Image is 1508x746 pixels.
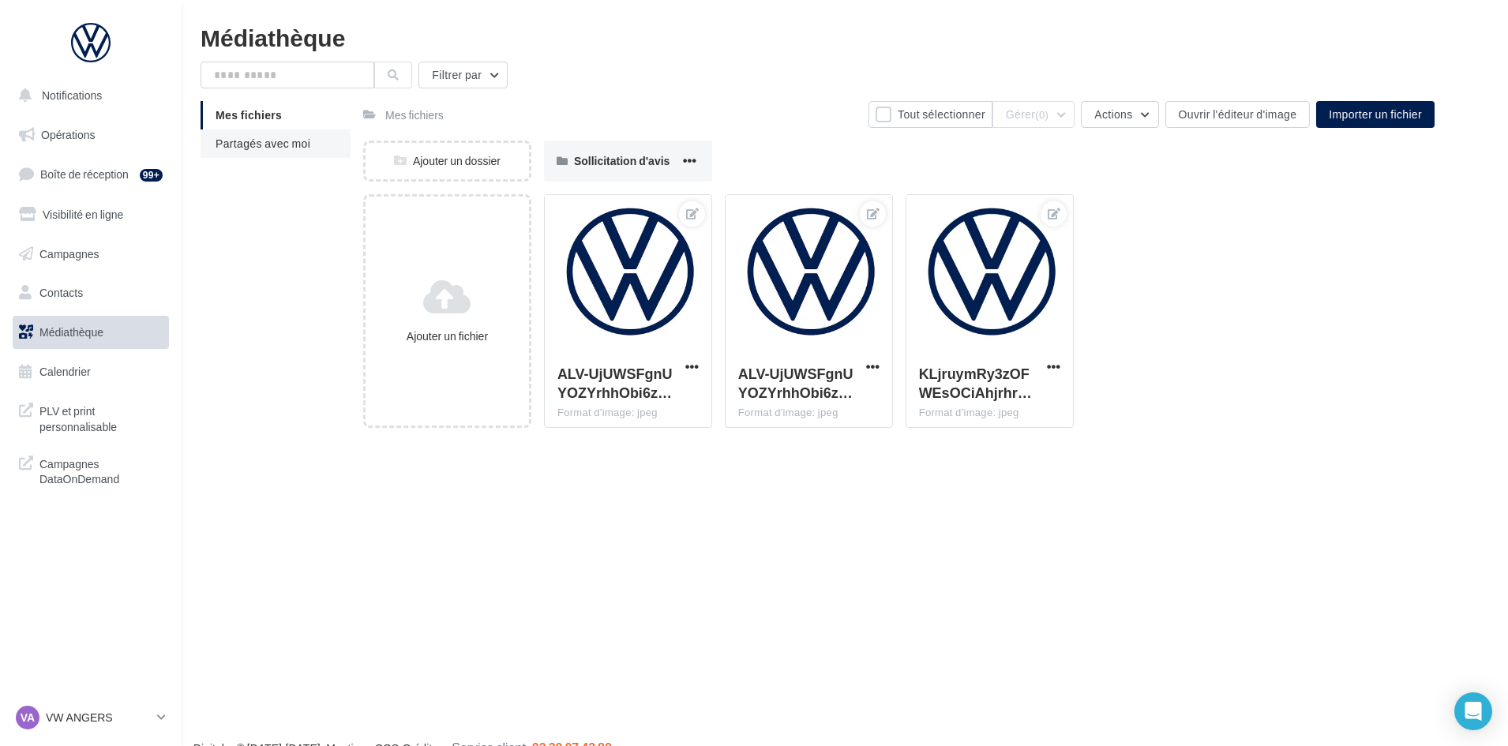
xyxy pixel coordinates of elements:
[39,400,163,434] span: PLV et print personnalisable
[9,394,172,440] a: PLV et print personnalisable
[1081,101,1158,128] button: Actions
[9,198,172,231] a: Visibilité en ligne
[43,208,123,221] span: Visibilité en ligne
[9,79,166,112] button: Notifications
[42,88,102,102] span: Notifications
[574,154,670,167] span: Sollicitation d'avis
[9,355,172,388] a: Calendrier
[385,107,444,123] div: Mes fichiers
[9,316,172,349] a: Médiathèque
[366,153,529,169] div: Ajouter un dossier
[9,238,172,271] a: Campagnes
[40,167,129,181] span: Boîte de réception
[216,108,282,122] span: Mes fichiers
[1454,692,1492,730] div: Open Intercom Messenger
[9,276,172,309] a: Contacts
[13,703,169,733] a: VA VW ANGERS
[39,365,91,378] span: Calendrier
[738,365,853,401] span: ALV-UjUWSFgnUYOZYrhhObi6zmOpVUPT2bGzheuw7TC_GTqJq1djBpai
[418,62,508,88] button: Filtrer par
[868,101,992,128] button: Tout sélectionner
[372,328,523,344] div: Ajouter un fichier
[1316,101,1435,128] button: Importer un fichier
[201,25,1489,49] div: Médiathèque
[9,447,172,493] a: Campagnes DataOnDemand
[738,406,880,420] div: Format d'image: jpeg
[1035,108,1048,121] span: (0)
[216,137,310,150] span: Partagés avec moi
[919,406,1060,420] div: Format d'image: jpeg
[140,169,163,182] div: 99+
[557,365,673,401] span: ALV-UjUWSFgnUYOZYrhhObi6zmOpVUPT2bGzheuw7TC_GTqJq1djBpai
[41,128,95,141] span: Opérations
[9,157,172,191] a: Boîte de réception99+
[46,710,151,725] p: VW ANGERS
[21,710,35,725] span: VA
[39,325,103,339] span: Médiathèque
[39,453,163,487] span: Campagnes DataOnDemand
[1165,101,1311,128] button: Ouvrir l'éditeur d'image
[1329,107,1422,121] span: Importer un fichier
[919,365,1032,401] span: KLjruymRy3zOFWEsOCiAhjrhrwpF5s5yaDvtBvKrnPBQpgnOp0z7_YTIbRUQq3nU9GdHlZUL42b85dgipg=s0
[39,286,83,299] span: Contacts
[992,101,1075,128] button: Gérer(0)
[9,118,172,152] a: Opérations
[39,246,99,260] span: Campagnes
[1094,107,1132,121] span: Actions
[557,406,699,420] div: Format d'image: jpeg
